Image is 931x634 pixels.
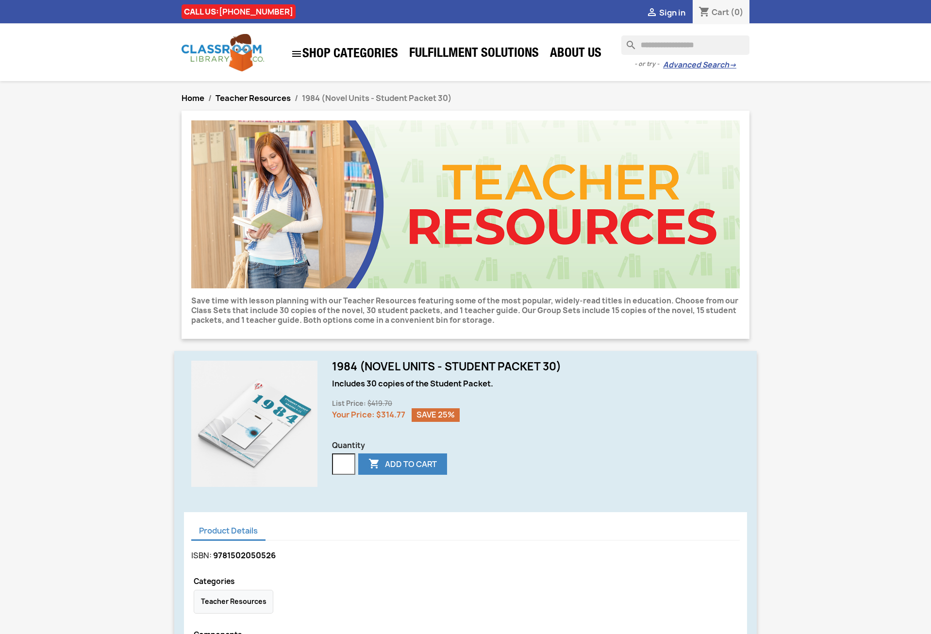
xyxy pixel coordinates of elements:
[332,453,355,475] input: Quantity
[621,35,633,47] i: search
[621,35,749,55] input: Search
[412,408,460,422] span: Save 25%
[646,7,658,19] i: 
[659,7,685,18] span: Sign in
[358,453,447,475] button: Add to cart
[712,7,729,17] span: Cart
[332,379,740,388] div: Includes 30 copies of the Student Packet.
[191,296,740,325] p: Save time with lesson planning with our Teacher Resources featuring some of the most popular, wid...
[634,59,663,69] span: - or try -
[368,459,380,470] i: 
[332,399,366,408] span: List Price:
[194,590,273,614] div: Teacher Resources
[332,409,375,420] span: Your Price:
[219,6,293,17] a: [PHONE_NUMBER]
[191,522,266,541] a: Product Details
[182,4,296,19] div: CALL US:
[646,7,685,18] a:  Sign in
[302,93,452,103] span: 1984 (Novel Units - Student Packet 30)
[286,43,403,65] a: SHOP CATEGORIES
[367,399,392,408] span: $419.70
[663,60,736,70] a: Advanced Search→
[182,34,264,71] img: Classroom Library Company
[545,45,606,64] a: About Us
[216,93,291,103] a: Teacher Resources
[213,550,276,561] span: 9781502050526
[191,120,740,288] img: CLC_Teacher_Resources.jpg
[182,93,204,103] a: Home
[404,45,544,64] a: Fulfillment Solutions
[731,7,744,17] span: (0)
[729,60,736,70] span: →
[698,7,710,18] i: shopping_cart
[194,578,740,586] p: Categories
[332,441,740,450] span: Quantity
[191,551,212,560] label: ISBN:
[376,409,405,420] span: $314.77
[332,361,740,372] h1: 1984 (Novel Units - Student Packet 30)
[291,48,302,60] i: 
